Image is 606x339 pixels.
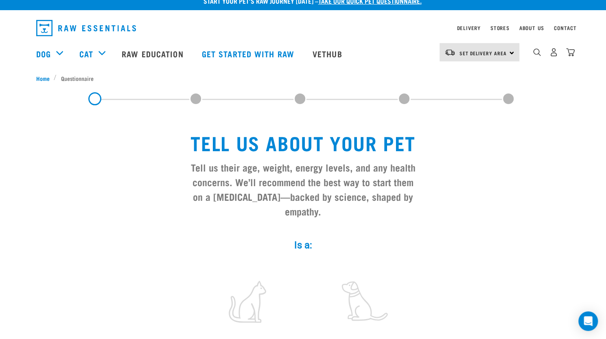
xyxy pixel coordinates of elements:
a: Vethub [304,37,352,70]
a: Home [36,74,54,83]
span: Home [36,74,50,83]
h1: Tell us about your pet [188,131,419,153]
nav: breadcrumbs [36,74,570,83]
a: Cat [79,48,93,60]
a: Get started with Raw [194,37,304,70]
a: Dog [36,48,51,60]
a: Delivery [457,26,480,29]
a: Stores [490,26,510,29]
nav: dropdown navigation [30,17,577,39]
img: Raw Essentials Logo [36,20,136,36]
a: Contact [554,26,577,29]
img: user.png [549,48,558,57]
img: home-icon@2x.png [566,48,575,57]
h3: Tell us their age, weight, energy levels, and any health concerns. We’ll recommend the best way t... [188,160,419,218]
span: Set Delivery Area [459,52,507,54]
img: van-moving.png [444,49,455,56]
a: Raw Education [114,37,193,70]
a: About Us [519,26,544,29]
label: Is a: [181,238,425,252]
img: home-icon-1@2x.png [533,48,541,56]
div: Open Intercom Messenger [578,311,598,331]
